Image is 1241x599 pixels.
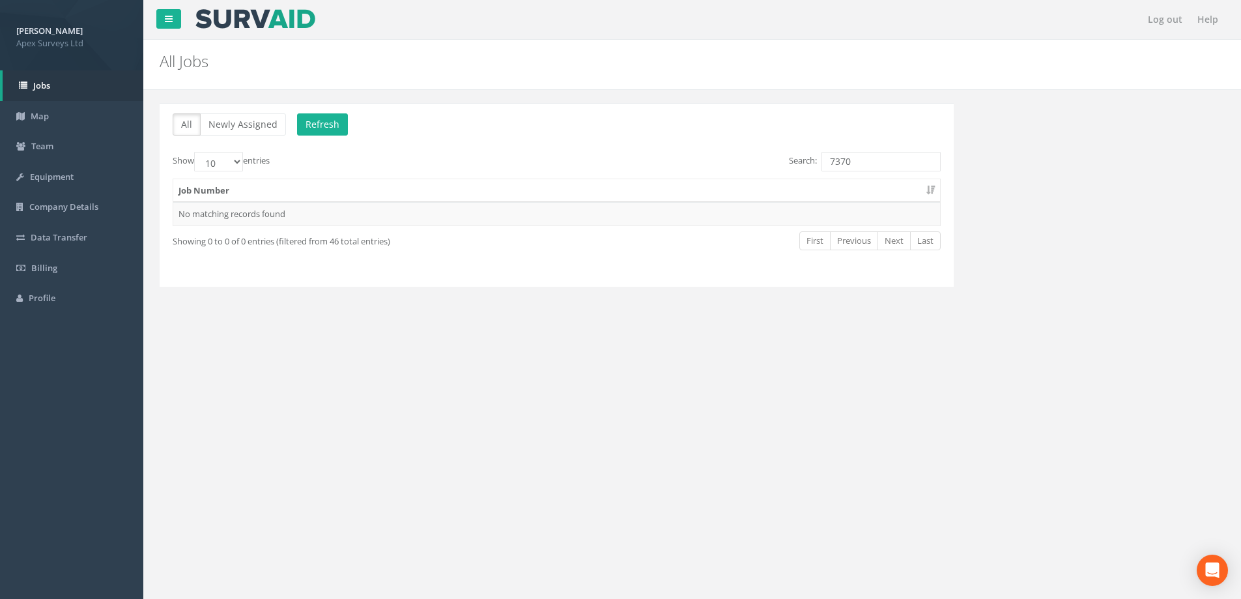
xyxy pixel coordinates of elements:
[1197,555,1228,586] div: Open Intercom Messenger
[160,53,1044,70] h2: All Jobs
[910,231,941,250] a: Last
[16,37,127,50] span: Apex Surveys Ltd
[29,292,55,304] span: Profile
[173,179,940,203] th: Job Number: activate to sort column ascending
[789,152,941,171] label: Search:
[830,231,878,250] a: Previous
[173,152,270,171] label: Show entries
[31,231,87,243] span: Data Transfer
[877,231,911,250] a: Next
[821,152,941,171] input: Search:
[799,231,831,250] a: First
[3,70,143,101] a: Jobs
[16,25,83,37] strong: [PERSON_NAME]
[173,202,940,226] td: No matching records found
[31,110,49,122] span: Map
[31,262,57,274] span: Billing
[16,22,127,49] a: [PERSON_NAME] Apex Surveys Ltd
[194,152,243,171] select: Showentries
[33,80,50,91] span: Jobs
[31,140,53,152] span: Team
[173,230,481,248] div: Showing 0 to 0 of 0 entries (filtered from 46 total entries)
[200,113,286,136] button: Newly Assigned
[30,171,74,183] span: Equipment
[29,201,98,212] span: Company Details
[173,113,201,136] button: All
[297,113,348,136] button: Refresh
